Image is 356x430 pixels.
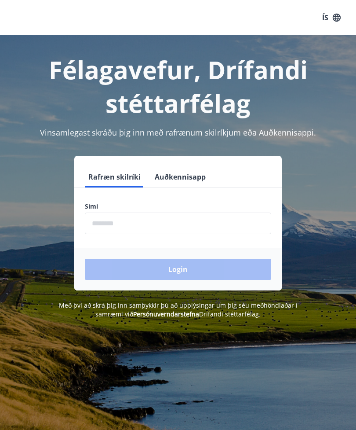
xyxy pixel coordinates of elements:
[133,310,199,318] a: Persónuverndarstefna
[40,127,316,138] span: Vinsamlegast skráðu þig inn með rafrænum skilríkjum eða Auðkennisappi.
[151,166,209,187] button: Auðkennisapp
[11,53,345,120] h1: Félagavefur, Drífandi stéttarfélag
[85,202,271,211] label: Sími
[59,301,298,318] span: Með því að skrá þig inn samþykkir þú að upplýsingar um þig séu meðhöndlaðar í samræmi við Drífand...
[317,10,345,26] button: ÍS
[85,166,144,187] button: Rafræn skilríki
